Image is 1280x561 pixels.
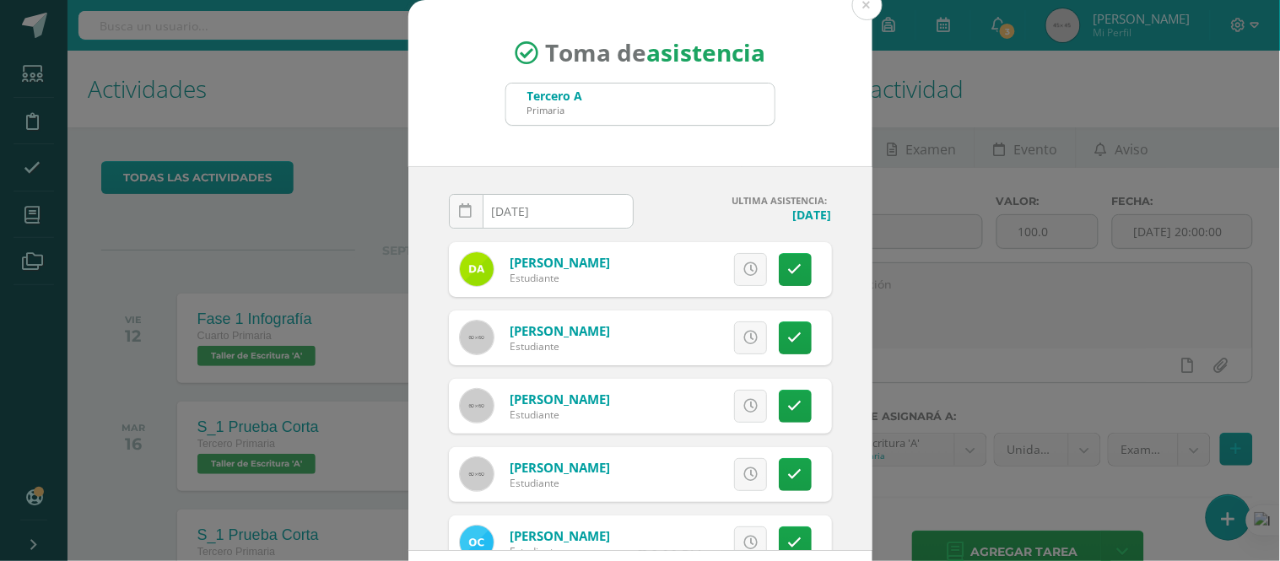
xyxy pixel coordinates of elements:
[510,476,610,490] div: Estudiante
[510,527,610,544] a: [PERSON_NAME]
[527,88,583,104] div: Tercero A
[527,104,583,116] div: Primaria
[510,254,610,271] a: [PERSON_NAME]
[646,37,765,69] strong: asistencia
[510,339,610,353] div: Estudiante
[460,389,494,423] img: 60x60
[506,84,775,125] input: Busca un grado o sección aquí...
[460,457,494,491] img: 60x60
[460,526,494,559] img: d071d07279b6023d7936bb6d96a692e6.png
[460,252,494,286] img: 39da38ad6e973484b75c0a62f79f4f1f.png
[450,195,633,228] input: Fecha de Inasistencia
[510,459,610,476] a: [PERSON_NAME]
[510,271,610,285] div: Estudiante
[510,544,610,558] div: Estudiante
[545,37,765,69] span: Toma de
[647,207,832,223] h4: [DATE]
[647,194,832,207] h4: ULTIMA ASISTENCIA:
[510,407,610,422] div: Estudiante
[510,391,610,407] a: [PERSON_NAME]
[460,321,494,354] img: 60x60
[510,322,610,339] a: [PERSON_NAME]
